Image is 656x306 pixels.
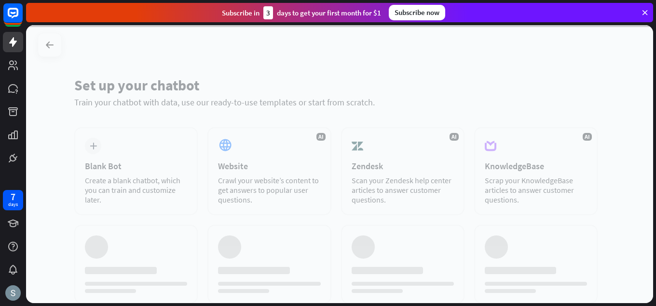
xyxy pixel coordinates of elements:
[11,192,15,201] div: 7
[222,6,381,19] div: Subscribe in days to get your first month for $1
[389,5,445,20] div: Subscribe now
[3,190,23,210] a: 7 days
[263,6,273,19] div: 3
[8,201,18,208] div: days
